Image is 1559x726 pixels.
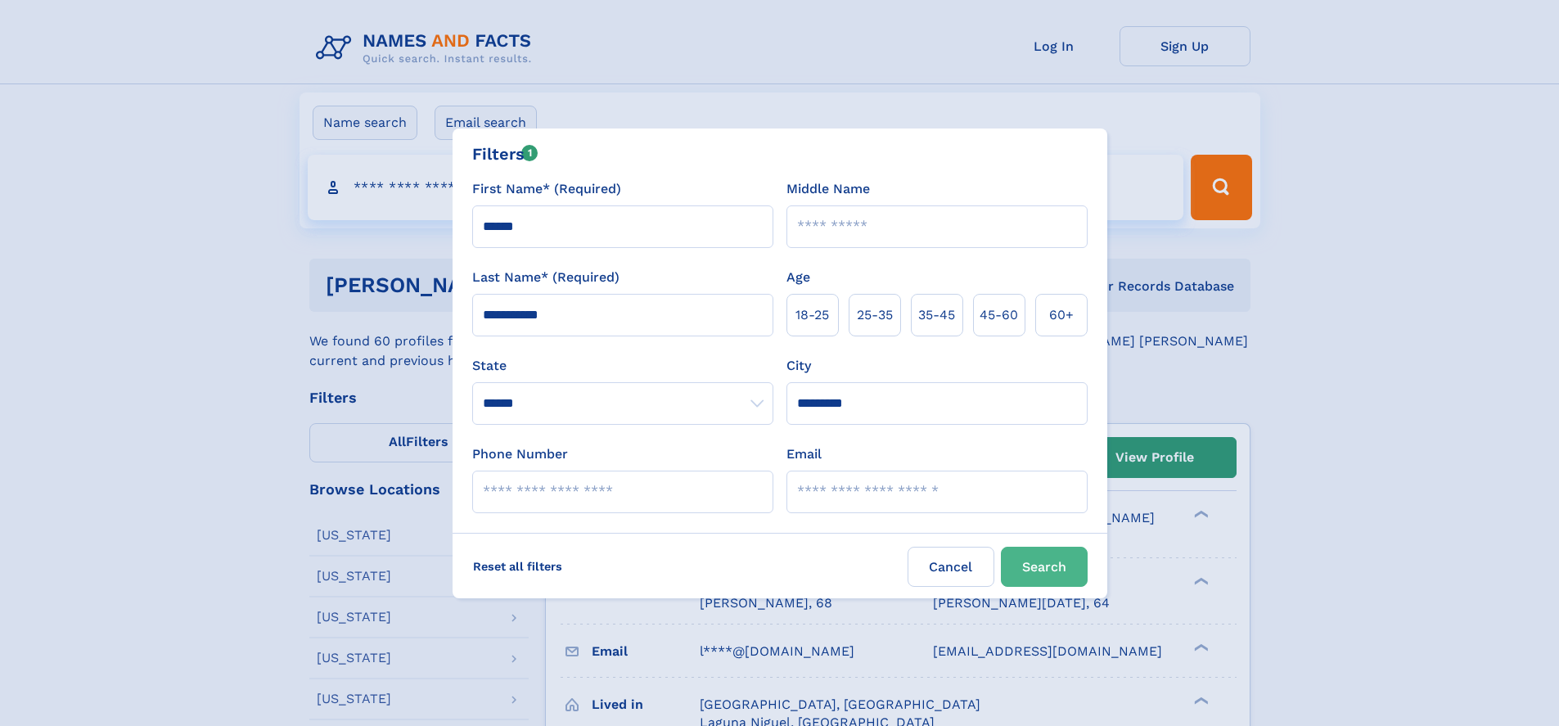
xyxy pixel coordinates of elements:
[472,179,621,199] label: First Name* (Required)
[462,547,573,586] label: Reset all filters
[786,268,810,287] label: Age
[795,305,829,325] span: 18‑25
[472,444,568,464] label: Phone Number
[1001,547,1088,587] button: Search
[908,547,994,587] label: Cancel
[857,305,893,325] span: 25‑35
[786,356,811,376] label: City
[472,142,538,166] div: Filters
[980,305,1018,325] span: 45‑60
[1049,305,1074,325] span: 60+
[786,179,870,199] label: Middle Name
[472,356,773,376] label: State
[918,305,955,325] span: 35‑45
[472,268,620,287] label: Last Name* (Required)
[786,444,822,464] label: Email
